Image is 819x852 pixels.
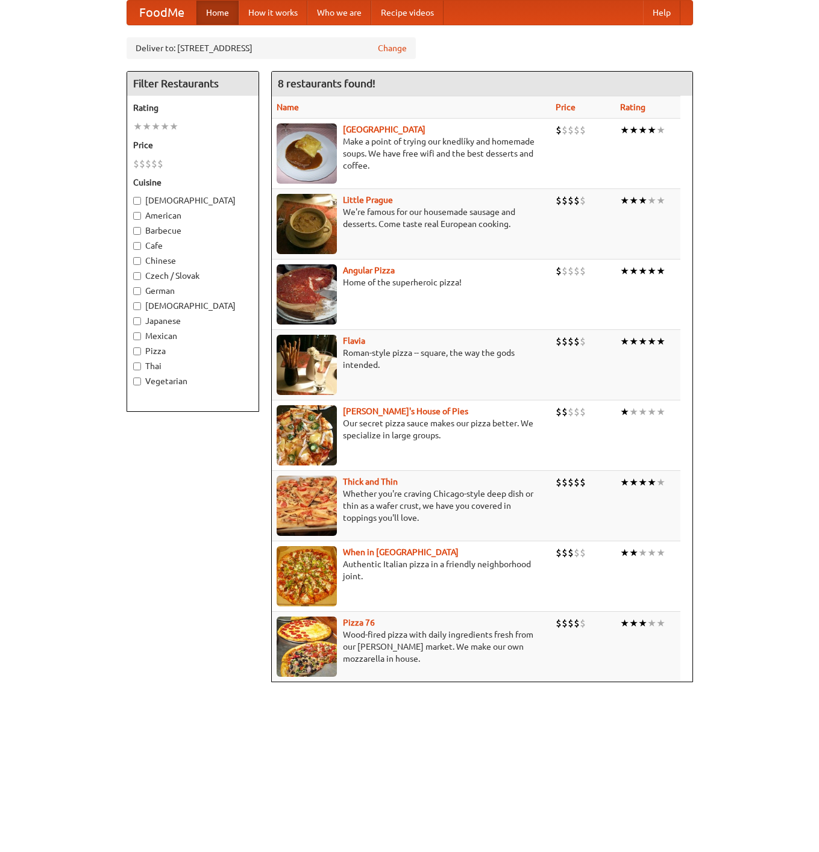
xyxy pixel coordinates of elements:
[343,406,468,416] a: [PERSON_NAME]'s House of Pies
[656,194,665,207] li: ★
[133,375,253,387] label: Vegetarian
[562,194,568,207] li: $
[133,102,253,114] h5: Rating
[343,336,365,346] a: Flavia
[562,546,568,559] li: $
[277,488,547,524] p: Whether you're craving Chicago-style deep dish or thin as a wafer crust, we have you covered in t...
[656,617,665,630] li: ★
[574,546,580,559] li: $
[580,194,586,207] li: $
[556,194,562,207] li: $
[133,300,253,312] label: [DEMOGRAPHIC_DATA]
[133,157,139,170] li: $
[638,264,647,278] li: ★
[638,617,647,630] li: ★
[133,194,253,207] label: [DEMOGRAPHIC_DATA]
[638,476,647,489] li: ★
[343,195,393,205] a: Little Prague
[277,476,337,536] img: thick.jpg
[277,206,547,230] p: We're famous for our housemade sausage and desserts. Come taste real European cooking.
[656,405,665,418] li: ★
[580,123,586,137] li: $
[656,335,665,348] li: ★
[580,405,586,418] li: $
[620,335,629,348] li: ★
[556,123,562,137] li: $
[277,194,337,254] img: littleprague.jpg
[133,330,253,342] label: Mexican
[556,335,562,348] li: $
[378,42,407,54] a: Change
[133,287,141,295] input: German
[568,335,574,348] li: $
[656,546,665,559] li: ★
[580,264,586,278] li: $
[343,547,459,557] a: When in [GEOGRAPHIC_DATA]
[133,285,253,297] label: German
[638,335,647,348] li: ★
[629,476,638,489] li: ★
[196,1,239,25] a: Home
[133,139,253,151] h5: Price
[620,476,629,489] li: ★
[277,123,337,184] img: czechpoint.jpg
[151,157,157,170] li: $
[133,212,141,220] input: American
[580,546,586,559] li: $
[580,476,586,489] li: $
[133,242,141,250] input: Cafe
[562,405,568,418] li: $
[647,123,656,137] li: ★
[127,37,416,59] div: Deliver to: [STREET_ADDRESS]
[133,332,141,340] input: Mexican
[277,617,337,677] img: pizza76.jpg
[647,194,656,207] li: ★
[574,194,580,207] li: $
[562,264,568,278] li: $
[620,194,629,207] li: ★
[638,405,647,418] li: ★
[562,335,568,348] li: $
[574,123,580,137] li: $
[647,335,656,348] li: ★
[580,617,586,630] li: $
[371,1,444,25] a: Recipe videos
[638,123,647,137] li: ★
[620,123,629,137] li: ★
[629,264,638,278] li: ★
[629,123,638,137] li: ★
[133,210,253,222] label: American
[574,405,580,418] li: $
[568,617,574,630] li: $
[145,157,151,170] li: $
[620,102,645,112] a: Rating
[638,546,647,559] li: ★
[277,347,547,371] p: Roman-style pizza -- square, the way the gods intended.
[556,546,562,559] li: $
[643,1,680,25] a: Help
[580,335,586,348] li: $
[277,335,337,395] img: flavia.jpg
[277,264,337,325] img: angular.jpg
[568,194,574,207] li: $
[629,617,638,630] li: ★
[157,157,163,170] li: $
[133,120,142,133] li: ★
[629,546,638,559] li: ★
[277,135,547,172] p: Make a point of trying our knedlíky and homemade soups. We have free wifi and the best desserts a...
[568,476,574,489] li: $
[127,72,259,96] h4: Filter Restaurants
[556,476,562,489] li: $
[133,197,141,205] input: [DEMOGRAPHIC_DATA]
[656,123,665,137] li: ★
[568,123,574,137] li: $
[620,405,629,418] li: ★
[343,618,375,627] a: Pizza 76
[556,617,562,630] li: $
[133,227,141,235] input: Barbecue
[277,102,299,112] a: Name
